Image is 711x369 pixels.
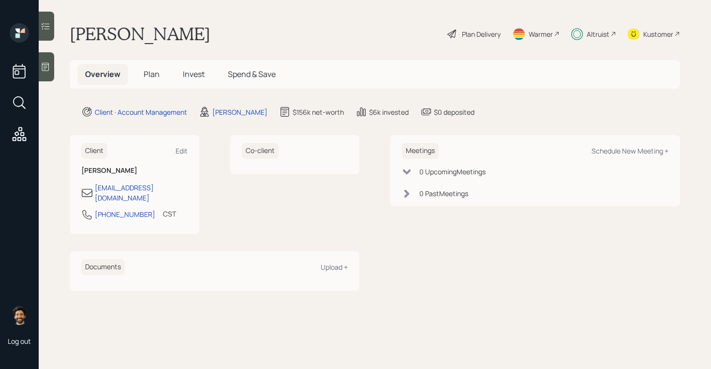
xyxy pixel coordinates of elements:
[95,183,188,203] div: [EMAIL_ADDRESS][DOMAIN_NAME]
[419,167,486,177] div: 0 Upcoming Meeting s
[70,23,210,45] h1: [PERSON_NAME]
[8,337,31,346] div: Log out
[592,146,668,155] div: Schedule New Meeting +
[95,209,155,219] div: [PHONE_NUMBER]
[212,107,267,117] div: [PERSON_NAME]
[643,29,673,39] div: Kustomer
[144,69,160,79] span: Plan
[228,69,276,79] span: Spend & Save
[81,167,188,175] h6: [PERSON_NAME]
[529,29,553,39] div: Warmer
[434,107,474,117] div: $0 deposited
[81,143,107,159] h6: Client
[402,143,439,159] h6: Meetings
[10,306,29,325] img: eric-schwartz-headshot.png
[183,69,205,79] span: Invest
[163,209,176,219] div: CST
[369,107,409,117] div: $6k invested
[176,146,188,155] div: Edit
[419,188,468,199] div: 0 Past Meeting s
[321,262,348,272] div: Upload +
[242,143,279,159] h6: Co-client
[587,29,609,39] div: Altruist
[85,69,120,79] span: Overview
[462,29,501,39] div: Plan Delivery
[81,259,125,275] h6: Documents
[95,107,187,117] div: Client · Account Management
[293,107,344,117] div: $156k net-worth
